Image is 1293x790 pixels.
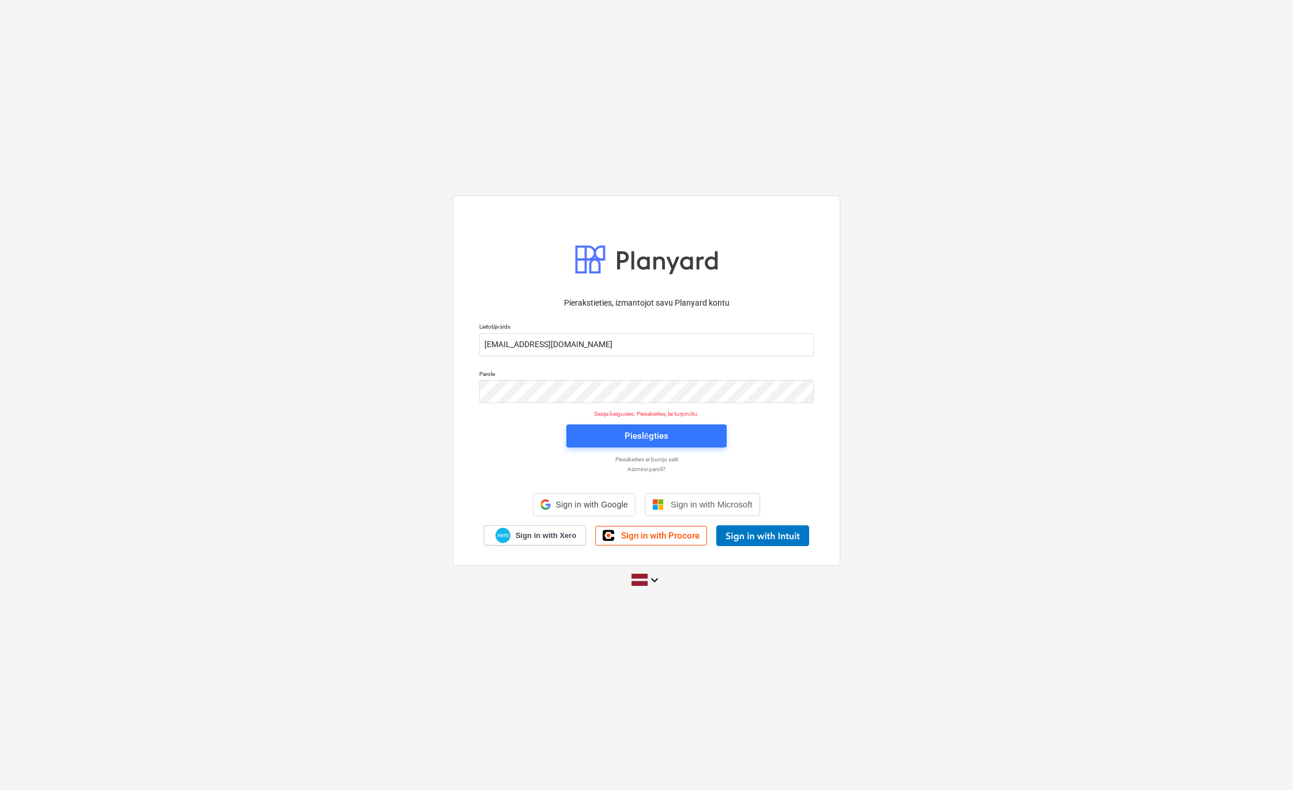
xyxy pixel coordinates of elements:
p: Sesija beigusies. Piesakieties, lai turpinātu. [472,410,821,417]
a: Sign in with Procore [595,526,707,546]
p: Parole [479,370,814,380]
a: Aizmirsi paroli? [473,465,820,473]
a: Piesakieties ar burvju saiti [473,456,820,463]
i: keyboard_arrow_down [648,573,661,587]
span: Sign in with Xero [516,531,576,541]
a: Sign in with Xero [484,525,587,546]
span: Sign in with Google [555,500,627,509]
p: Lietotājvārds [479,323,814,333]
div: Pieslēgties [625,428,668,443]
div: Sign in with Google [533,493,635,516]
span: Sign in with Procore [621,531,700,541]
img: Xero logo [495,528,510,543]
button: Pieslēgties [566,424,727,447]
p: Pierakstieties, izmantojot savu Planyard kontu [479,297,814,309]
span: Sign in with Microsoft [671,499,753,509]
input: Lietotājvārds [479,333,814,356]
img: Microsoft logo [652,499,664,510]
